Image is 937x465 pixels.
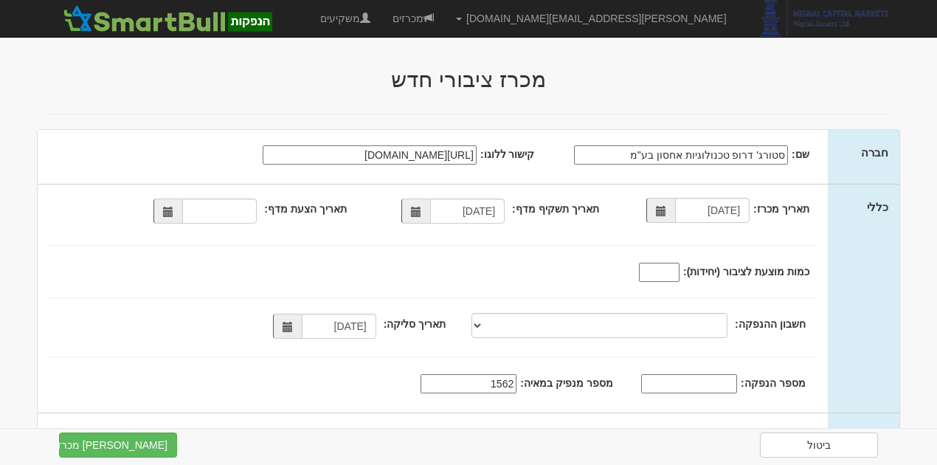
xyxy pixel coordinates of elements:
[264,201,346,216] label: תאריך הצעת מדף:
[861,145,888,160] label: חברה
[867,199,888,215] label: כללי
[384,317,446,331] label: תאריך סליקה:
[480,147,535,162] label: קישור ללוגו:
[520,376,612,390] label: מספר מנפיק במאיה:
[59,4,276,33] img: SmartBull Logo
[37,67,900,92] h2: מכרז ציבורי חדש
[792,147,809,162] label: שם:
[753,201,809,216] label: תאריך מכרז:
[741,376,806,390] label: מספר הנפקה:
[512,201,598,216] label: תאריך תשקיף מדף:
[59,433,177,458] button: [PERSON_NAME] מכרז
[683,264,809,279] label: כמות מוצעת לציבור (יחידות):
[760,433,878,458] a: ביטול
[735,317,806,331] label: חשבון ההנפקה:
